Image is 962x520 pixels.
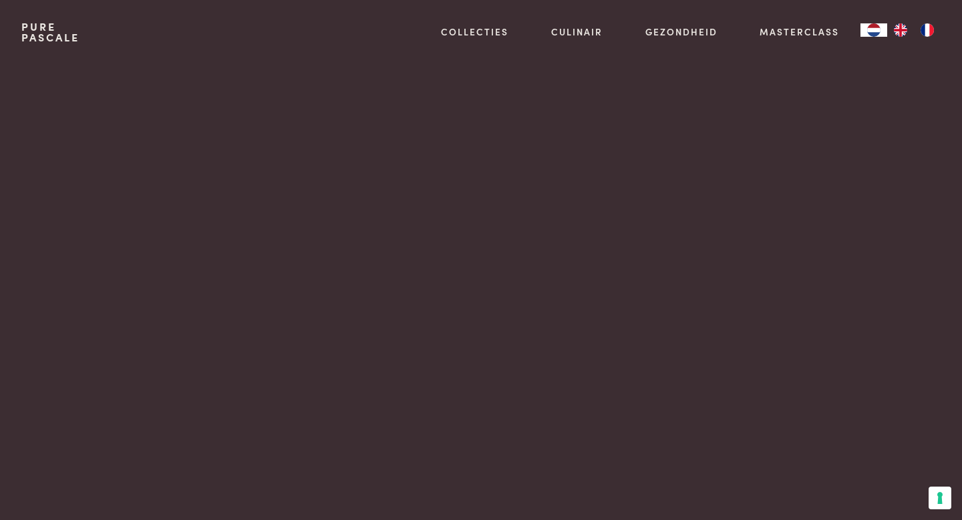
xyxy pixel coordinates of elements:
a: Collecties [441,25,508,39]
a: FR [914,23,941,37]
a: Gezondheid [645,25,717,39]
div: Language [860,23,887,37]
ul: Language list [887,23,941,37]
a: NL [860,23,887,37]
a: Culinair [551,25,603,39]
a: PurePascale [21,21,79,43]
button: Uw voorkeuren voor toestemming voor trackingtechnologieën [929,487,951,509]
a: EN [887,23,914,37]
a: Masterclass [760,25,839,39]
aside: Language selected: Nederlands [860,23,941,37]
